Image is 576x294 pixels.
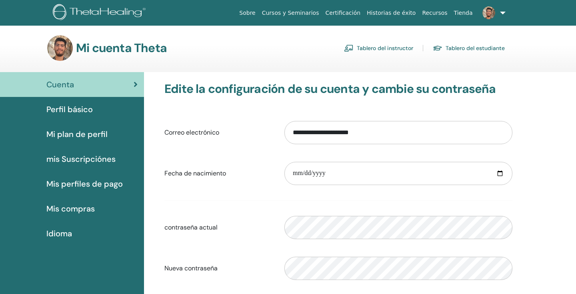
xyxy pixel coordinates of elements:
span: Cuenta [46,79,74,91]
label: Correo electrónico [158,125,278,140]
a: Tablero del estudiante [433,42,505,54]
span: Idioma [46,228,72,240]
a: Tablero del instructor [344,42,413,54]
a: Recursos [419,6,450,20]
img: chalkboard-teacher.svg [344,44,354,52]
a: Historias de éxito [364,6,419,20]
a: Tienda [451,6,476,20]
span: Mis compras [46,203,95,215]
img: default.jpg [482,6,495,19]
span: mis Suscripciónes [46,153,116,165]
a: Sobre [236,6,258,20]
label: contraseña actual [158,220,278,235]
a: Certificación [322,6,364,20]
img: logo.png [53,4,148,22]
label: Fecha de nacimiento [158,166,278,181]
span: Perfil básico [46,103,93,115]
img: graduation-cap.svg [433,45,442,52]
span: Mi plan de perfil [46,128,108,140]
img: default.jpg [47,35,73,61]
h3: Edite la configuración de su cuenta y cambie su contraseña [164,82,512,96]
span: Mis perfiles de pago [46,178,123,190]
a: Cursos y Seminarios [259,6,322,20]
h3: Mi cuenta Theta [76,41,167,55]
label: Nueva contraseña [158,261,278,276]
